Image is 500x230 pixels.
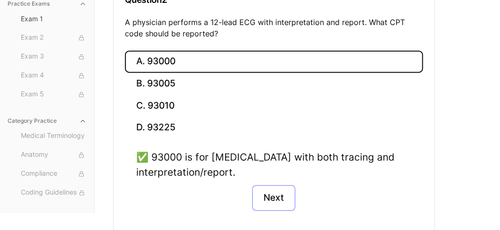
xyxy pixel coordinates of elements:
[21,150,87,160] span: Anatomy
[125,17,423,39] p: A physician performs a 12-lead ECG with interpretation and report. What CPT code should be reported?
[125,117,423,139] button: D. 93225
[21,51,87,62] span: Exam 3
[252,185,295,211] button: Next
[17,87,90,102] button: Exam 5
[17,128,90,144] button: Medical Terminology
[4,113,90,128] button: Category Practice
[125,51,423,73] button: A. 93000
[21,70,87,81] span: Exam 4
[17,204,90,219] button: ICD-10-CM
[17,68,90,83] button: Exam 4
[21,169,87,179] span: Compliance
[17,166,90,181] button: Compliance
[21,187,87,198] span: Coding Guidelines
[17,49,90,64] button: Exam 3
[125,94,423,117] button: C. 93010
[21,14,87,24] span: Exam 1
[125,73,423,95] button: B. 93005
[21,131,87,141] span: Medical Terminology
[17,30,90,45] button: Exam 2
[17,185,90,200] button: Coding Guidelines
[17,11,90,26] button: Exam 1
[21,33,87,43] span: Exam 2
[17,147,90,162] button: Anatomy
[21,89,87,100] span: Exam 5
[136,150,412,179] div: ✅ 93000 is for [MEDICAL_DATA] with both tracing and interpretation/report.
